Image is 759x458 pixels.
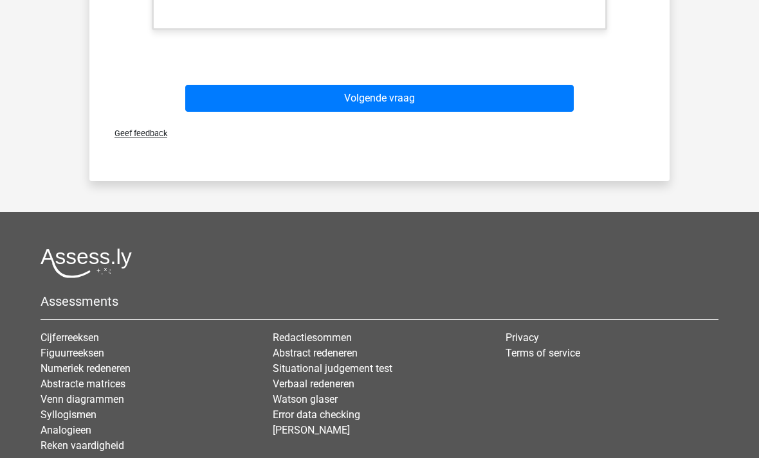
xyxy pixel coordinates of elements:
a: Abstracte matrices [41,378,125,391]
h5: Assessments [41,294,718,310]
button: Volgende vraag [185,85,574,112]
a: Terms of service [506,348,580,360]
a: Error data checking [273,409,360,421]
a: Numeriek redeneren [41,363,131,375]
a: Watson glaser [273,394,338,406]
a: Figuurreeksen [41,348,104,360]
a: Syllogismen [41,409,96,421]
a: Cijferreeksen [41,332,99,344]
a: Privacy [506,332,539,344]
a: Redactiesommen [273,332,352,344]
a: Abstract redeneren [273,348,358,360]
img: Assessly logo [41,249,132,279]
a: Reken vaardigheid [41,440,124,452]
a: [PERSON_NAME] [273,425,350,437]
span: Geef feedback [104,129,167,139]
a: Analogieen [41,425,91,437]
a: Situational judgement test [273,363,392,375]
a: Venn diagrammen [41,394,124,406]
a: Verbaal redeneren [273,378,354,391]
